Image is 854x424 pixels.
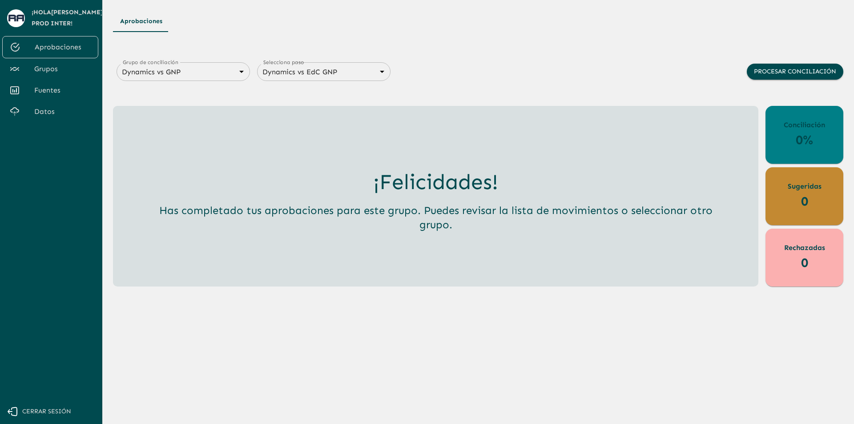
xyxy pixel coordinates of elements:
[801,253,808,272] p: 0
[2,58,98,80] a: Grupos
[34,106,91,117] span: Datos
[373,170,498,194] h3: ¡Felicidades!
[34,64,91,74] span: Grupos
[113,11,843,32] div: Tipos de Movimientos
[2,80,98,101] a: Fuentes
[747,64,843,80] button: Procesar conciliación
[796,130,813,149] p: 0%
[2,101,98,122] a: Datos
[788,181,822,192] p: Sugeridas
[32,7,103,29] span: ¡Hola [PERSON_NAME] Prod Inter !
[123,58,178,66] label: Grupo de conciliación
[784,242,825,253] p: Rechazadas
[22,406,71,417] span: Cerrar sesión
[8,15,24,21] img: avatar
[784,120,825,130] p: Conciliación
[34,85,91,96] span: Fuentes
[263,58,304,66] label: Selecciona paso
[801,192,808,211] p: 0
[35,42,91,52] span: Aprobaciones
[257,65,391,78] div: Dynamics vs EdC GNP
[2,36,98,58] a: Aprobaciones
[147,203,725,232] h5: Has completado tus aprobaciones para este grupo. Puedes revisar la lista de movimientos o selecci...
[117,65,250,78] div: Dynamics vs GNP
[113,11,169,32] button: Aprobaciones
